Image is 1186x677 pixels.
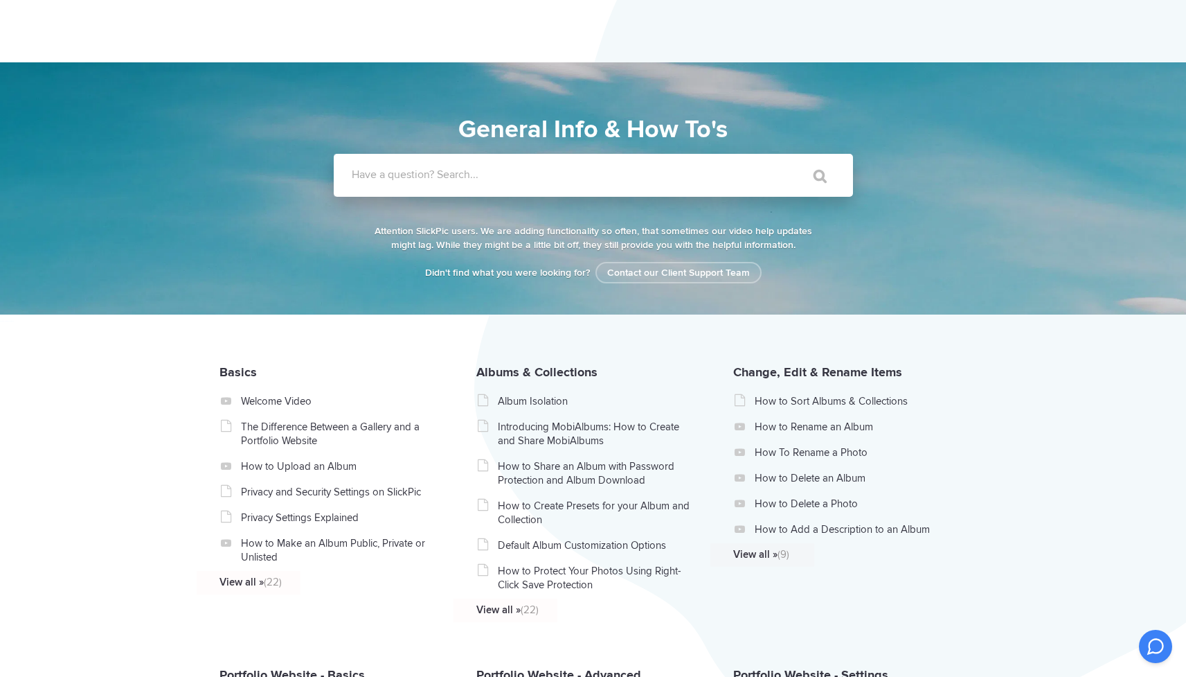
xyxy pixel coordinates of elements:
a: How To Rename a Photo [755,446,951,459]
a: How to Rename an Album [755,420,951,434]
a: How to Add a Description to an Album [755,522,951,536]
a: View all »(22) [219,575,415,589]
a: Default Album Customization Options [498,538,694,552]
a: Welcome Video [241,394,437,408]
a: How to Delete a Photo [755,497,951,511]
a: How to Share an Album with Password Protection and Album Download [498,459,694,487]
h1: General Info & How To's [271,111,915,148]
a: How to Sort Albums & Collections [755,394,951,408]
a: View all »(22) [476,603,672,617]
a: How to Protect Your Photos Using Right-Click Save Protection [498,564,694,592]
a: Privacy Settings Explained [241,511,437,525]
a: Albums & Collections [476,364,598,380]
p: Didn't find what you were looking for? [372,266,815,280]
a: How to Delete an Album [755,471,951,485]
a: How to Upload an Album [241,459,437,473]
a: Basics [219,364,257,380]
a: Introducing MobiAlbums: How to Create and Share MobiAlbums [498,420,694,448]
a: How to Create Presets for your Album and Collection [498,499,694,527]
input:  [784,159,843,193]
a: View all »(9) [733,547,929,561]
a: Change, Edit & Rename Items [733,364,902,380]
a: Privacy and Security Settings on SlickPic [241,485,437,499]
a: The Difference Between a Gallery and a Portfolio Website [241,420,437,448]
a: How to Make an Album Public, Private or Unlisted [241,536,437,564]
a: Contact our Client Support Team [595,262,762,283]
label: Have a question? Search... [352,168,871,182]
p: Attention SlickPic users. We are adding functionality so often, that sometimes our video help upd... [372,225,815,252]
a: Album Isolation [498,394,694,408]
